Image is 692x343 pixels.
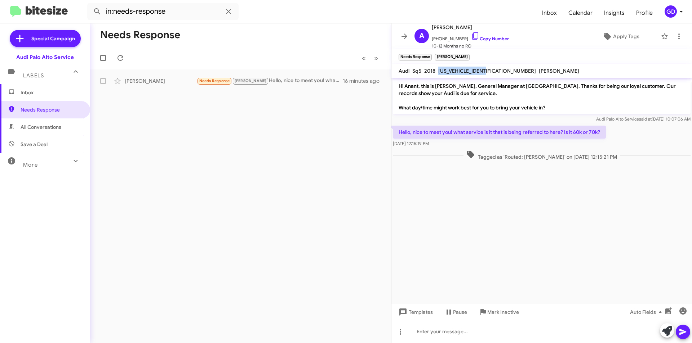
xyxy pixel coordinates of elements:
a: Insights [598,3,630,23]
span: All Conversations [21,123,61,131]
a: Profile [630,3,658,23]
span: [PERSON_NAME] [432,23,509,32]
div: 16 minutes ago [343,77,385,85]
span: Mark Inactive [487,306,519,319]
span: 10-12 Months no RO [432,42,509,50]
span: 2018 [424,68,435,74]
span: Needs Response [199,78,230,83]
button: Apply Tags [584,30,657,43]
a: Inbox [536,3,563,23]
span: Tagged as 'Routed: [PERSON_NAME]' on [DATE] 12:15:21 PM [463,150,620,161]
small: [PERSON_NAME] [435,54,469,60]
span: Save a Deal [21,141,48,148]
div: Hello, nice to meet you! what service is it that is being referred to here? Is it 60k or 70k? [197,77,343,85]
input: Search [87,3,239,20]
span: [PERSON_NAME] [235,78,267,83]
p: Hi Anant, this is [PERSON_NAME], General Manager at [GEOGRAPHIC_DATA]. Thanks for being our loyal... [393,80,691,114]
span: said at [639,116,652,122]
span: Inbox [21,89,82,96]
button: Pause [439,306,473,319]
span: Templates [397,306,433,319]
span: Special Campaign [31,35,75,42]
button: GD [658,5,684,18]
span: « [362,54,366,63]
nav: Page navigation example [358,51,382,66]
span: Apply Tags [613,30,639,43]
span: Labels [23,72,44,79]
button: Previous [358,51,370,66]
p: Hello, nice to meet you! what service is it that is being referred to here? Is it 60k or 70k? [393,126,606,139]
span: [DATE] 12:15:19 PM [393,141,429,146]
span: Audi [399,68,409,74]
div: GD [665,5,677,18]
button: Auto Fields [624,306,670,319]
span: Auto Fields [630,306,665,319]
button: Next [370,51,382,66]
a: Special Campaign [10,30,81,47]
span: Sq5 [412,68,421,74]
button: Mark Inactive [473,306,525,319]
span: A [419,30,424,42]
span: Pause [453,306,467,319]
span: [PERSON_NAME] [539,68,579,74]
a: Calendar [563,3,598,23]
span: [PHONE_NUMBER] [432,32,509,42]
button: Templates [391,306,439,319]
h1: Needs Response [100,29,180,41]
div: [PERSON_NAME] [125,77,197,85]
a: Copy Number [471,36,509,41]
span: » [374,54,378,63]
span: [US_VEHICLE_IDENTIFICATION_NUMBER] [438,68,536,74]
span: More [23,162,38,168]
span: Needs Response [21,106,82,113]
span: Audi Palo Alto Service [DATE] 10:07:06 AM [596,116,691,122]
div: Audi Palo Alto Service [16,54,74,61]
small: Needs Response [399,54,432,60]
